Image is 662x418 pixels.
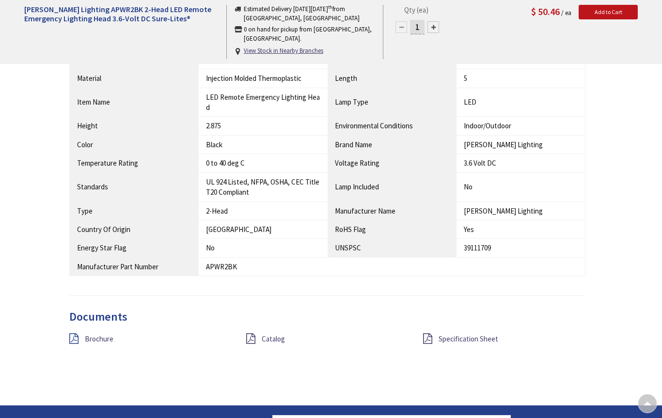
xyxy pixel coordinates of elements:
[206,206,320,216] div: 2-Head
[70,201,199,220] th: Type
[328,69,457,88] th: Length
[410,20,425,34] input: Qty
[328,4,332,10] sup: th
[328,239,457,257] th: UNSPSC
[69,310,585,323] h3: Documents
[328,88,457,117] th: Lamp Type
[70,257,199,276] th: Manufacturer Part Number
[206,92,320,113] div: LED Remote Emergency Lighting Head
[85,334,113,344] a: Brochure
[232,25,378,43] span: 0 on hand for pickup from [GEOGRAPHIC_DATA], [GEOGRAPHIC_DATA].
[70,69,199,88] th: Material
[328,135,457,154] th: Brand Name
[328,172,457,201] th: Lamp Included
[439,334,498,343] span: Specification Sheet
[70,172,199,201] th: Standards
[206,224,320,234] div: [GEOGRAPHIC_DATA]
[538,5,560,17] span: 50.46
[464,121,578,131] div: Indoor/Outdoor
[464,243,491,253] a: 39111709
[70,135,199,154] th: Color
[404,5,428,15] span: Qty (ea)
[262,334,285,343] span: Catalog
[206,121,320,131] div: 2.875
[464,182,578,192] div: No
[232,5,378,23] span: Estimated Delivery [DATE][DATE] from [GEOGRAPHIC_DATA], [GEOGRAPHIC_DATA]
[206,262,320,272] div: APWR2BK
[206,139,320,150] div: Black
[464,97,578,107] div: LED
[439,334,498,344] a: Specification Sheet
[206,158,320,168] div: 0 to 40 deg C
[531,5,536,17] span: $
[464,158,578,168] div: 3.6 Volt DC
[70,88,199,117] th: Item Name
[70,220,199,239] th: Country Of Origin
[464,139,578,150] div: [PERSON_NAME] Lighting
[464,73,578,83] div: 5
[85,334,113,343] span: Brochure
[262,334,285,344] a: Catalog
[328,154,457,172] th: Voltage Rating
[464,224,578,234] div: Yes
[328,117,457,135] th: Environmental Conditions
[464,206,578,216] div: [PERSON_NAME] Lighting
[70,117,199,135] th: Height
[328,220,457,239] th: RoHS Flag
[328,201,457,220] th: Manufacturer Name
[595,8,622,15] span: Add to Cart
[244,46,323,55] u: View Stock in Nearby Branches
[70,239,199,257] th: Energy Star Flag
[561,9,571,17] small: / ea
[70,154,199,172] th: Temperature Rating
[24,5,219,23] h1: [PERSON_NAME] Lighting APWR2BK 2-Head LED Remote Emergency Lighting Head 3.6-Volt DC Sure-Lites®
[206,243,320,253] div: No
[579,5,638,19] button: Add to Cart
[244,46,323,56] a: View Stock in Nearby Branches
[206,73,320,83] div: Injection Molded Thermoplastic
[206,177,320,198] div: UL 924 Listed, NFPA, OSHA, CEC Title T20 Compliant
